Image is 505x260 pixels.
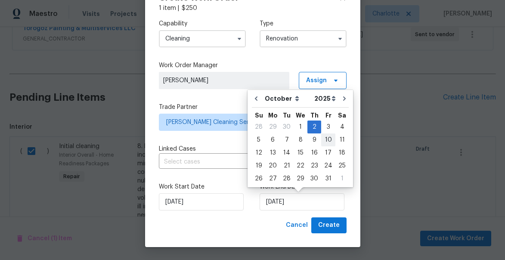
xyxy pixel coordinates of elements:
[307,121,321,133] div: 2
[159,155,322,169] input: Select cases
[335,133,349,146] div: Sat Oct 11 2025
[294,134,307,146] div: 8
[263,92,312,105] select: Month
[266,173,280,185] div: 27
[182,5,197,11] span: $ 250
[252,160,266,172] div: 19
[286,220,308,231] span: Cancel
[159,30,246,47] input: Select...
[335,159,349,172] div: Sat Oct 25 2025
[321,134,335,146] div: 10
[280,173,294,185] div: 28
[266,159,280,172] div: Mon Oct 20 2025
[252,121,266,133] div: 28
[294,147,307,159] div: 15
[321,172,335,185] div: Fri Oct 31 2025
[252,147,266,159] div: 12
[280,133,294,146] div: Tue Oct 07 2025
[159,145,196,153] span: Linked Cases
[335,121,349,133] div: Sat Oct 04 2025
[260,19,347,28] label: Type
[307,147,321,159] div: 16
[335,173,349,185] div: 1
[266,133,280,146] div: Mon Oct 06 2025
[266,121,280,133] div: Mon Sep 29 2025
[335,121,349,133] div: 4
[294,173,307,185] div: 29
[280,121,294,133] div: 30
[252,173,266,185] div: 26
[307,121,321,133] div: Thu Oct 02 2025
[321,133,335,146] div: Fri Oct 10 2025
[321,146,335,159] div: Fri Oct 17 2025
[338,112,346,118] abbr: Saturday
[280,172,294,185] div: Tue Oct 28 2025
[321,147,335,159] div: 17
[307,133,321,146] div: Thu Oct 09 2025
[311,217,347,233] button: Create
[266,160,280,172] div: 20
[252,134,266,146] div: 5
[335,172,349,185] div: Sat Nov 01 2025
[159,183,246,191] label: Work Start Date
[294,121,307,133] div: 1
[266,134,280,146] div: 6
[283,112,291,118] abbr: Tuesday
[252,133,266,146] div: Sun Oct 05 2025
[321,173,335,185] div: 31
[307,173,321,185] div: 30
[250,90,263,107] button: Go to previous month
[306,76,327,85] span: Assign
[335,146,349,159] div: Sat Oct 18 2025
[325,112,332,118] abbr: Friday
[252,121,266,133] div: Sun Sep 28 2025
[163,76,285,85] span: [PERSON_NAME]
[294,159,307,172] div: Wed Oct 22 2025
[307,172,321,185] div: Thu Oct 30 2025
[280,147,294,159] div: 14
[307,146,321,159] div: Thu Oct 16 2025
[321,159,335,172] div: Fri Oct 24 2025
[296,112,305,118] abbr: Wednesday
[260,30,347,47] input: Select...
[268,112,278,118] abbr: Monday
[321,121,335,133] div: 3
[166,118,327,127] span: [PERSON_NAME] Cleaning Services - CLT-C
[266,147,280,159] div: 13
[159,103,347,111] label: Trade Partner
[159,4,347,12] div: 1 item |
[335,147,349,159] div: 18
[252,159,266,172] div: Sun Oct 19 2025
[252,172,266,185] div: Sun Oct 26 2025
[159,19,246,28] label: Capability
[255,112,263,118] abbr: Sunday
[294,133,307,146] div: Wed Oct 08 2025
[318,220,340,231] span: Create
[335,160,349,172] div: 25
[159,61,347,70] label: Work Order Manager
[312,92,338,105] select: Year
[321,160,335,172] div: 24
[307,159,321,172] div: Thu Oct 23 2025
[266,172,280,185] div: Mon Oct 27 2025
[280,121,294,133] div: Tue Sep 30 2025
[310,112,319,118] abbr: Thursday
[280,159,294,172] div: Tue Oct 21 2025
[294,121,307,133] div: Wed Oct 01 2025
[260,193,344,210] input: M/D/YYYY
[294,146,307,159] div: Wed Oct 15 2025
[335,134,349,146] div: 11
[266,146,280,159] div: Mon Oct 13 2025
[282,217,311,233] button: Cancel
[294,172,307,185] div: Wed Oct 29 2025
[252,146,266,159] div: Sun Oct 12 2025
[266,121,280,133] div: 29
[321,121,335,133] div: Fri Oct 03 2025
[234,34,245,44] button: Show options
[307,160,321,172] div: 23
[280,160,294,172] div: 21
[338,90,351,107] button: Go to next month
[280,134,294,146] div: 7
[294,160,307,172] div: 22
[335,34,345,44] button: Show options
